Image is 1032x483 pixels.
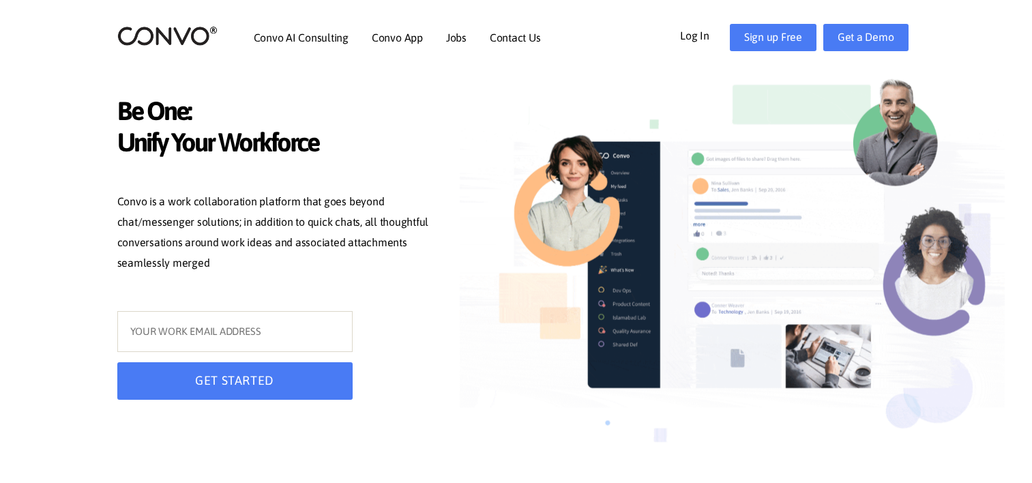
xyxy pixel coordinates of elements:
button: GET STARTED [117,362,353,400]
a: Contact Us [490,32,541,43]
span: Be One: [117,96,438,130]
span: Unify Your Workforce [117,127,438,162]
a: Jobs [446,32,467,43]
a: Convo App [372,32,423,43]
img: logo_2.png [117,25,218,46]
a: Log In [680,24,730,46]
a: Sign up Free [730,24,816,51]
a: Convo AI Consulting [254,32,349,43]
a: Get a Demo [823,24,909,51]
input: YOUR WORK EMAIL ADDRESS [117,311,353,352]
p: Convo is a work collaboration platform that goes beyond chat/messenger solutions; in addition to ... [117,192,438,276]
